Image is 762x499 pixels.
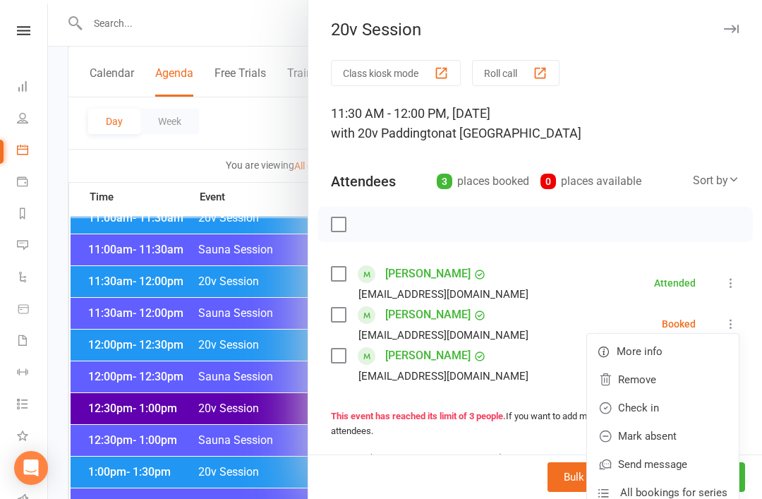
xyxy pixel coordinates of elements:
[331,411,506,421] strong: This event has reached its limit of 3 people.
[385,344,471,367] a: [PERSON_NAME]
[587,450,739,479] a: Send message
[331,172,396,191] div: Attendees
[17,199,49,231] a: Reports
[385,263,471,285] a: [PERSON_NAME]
[17,72,49,104] a: Dashboard
[331,409,739,439] div: If you want to add more people, please remove 1 or more attendees.
[331,126,445,140] span: with 20v Paddington
[308,20,762,40] div: 20v Session
[331,60,461,86] button: Class kiosk mode
[437,172,529,191] div: places booked
[17,421,49,453] a: What's New
[17,294,49,326] a: Product Sales
[331,104,739,143] div: 11:30 AM - 12:00 PM, [DATE]
[358,367,528,385] div: [EMAIL_ADDRESS][DOMAIN_NAME]
[17,104,49,136] a: People
[368,452,504,466] span: (closed: event in progress)
[587,422,739,450] a: Mark absent
[17,136,49,167] a: Calendar
[587,337,739,366] a: More info
[507,450,524,469] div: 0/2
[587,394,739,422] a: Check in
[358,326,528,344] div: [EMAIL_ADDRESS][DOMAIN_NAME]
[693,172,739,190] div: Sort by
[548,462,670,492] button: Bulk add attendees
[445,126,581,140] span: at [GEOGRAPHIC_DATA]
[385,303,471,326] a: [PERSON_NAME]
[654,278,696,288] div: Attended
[472,60,560,86] button: Roll call
[587,366,739,394] a: Remove
[14,451,48,485] div: Open Intercom Messenger
[437,174,452,189] div: 3
[617,343,663,360] span: More info
[540,172,641,191] div: places available
[17,167,49,199] a: Payments
[662,319,696,329] div: Booked
[540,174,556,189] div: 0
[358,285,528,303] div: [EMAIL_ADDRESS][DOMAIN_NAME]
[331,450,524,469] div: Waitlist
